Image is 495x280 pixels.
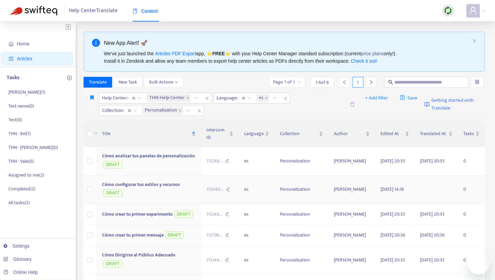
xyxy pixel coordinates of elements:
[67,75,72,80] span: plus-circle
[328,246,375,275] td: [PERSON_NAME]
[365,94,388,102] span: + Add filter
[239,225,274,246] td: es
[239,147,274,176] td: es
[103,260,122,268] span: DRAFT
[104,50,470,65] div: We've just launched the app, ⭐ ⭐️ with your Help Center Manager standard subscription (current on...
[468,253,490,275] iframe: Button to launch messaging window
[8,144,58,151] p: THN - [PERSON_NAME] ( 0 )
[206,126,228,141] span: Intercom ID
[8,130,31,137] p: THN - Bel ( 1 )
[424,93,485,116] a: Getting started with Translate
[103,161,122,168] span: DRAFT
[420,130,447,137] span: Translated At
[316,79,329,86] span: 1 - 6 of 6
[10,6,57,15] img: Swifteq
[274,225,328,246] td: Personalization
[113,77,142,88] button: New Task
[244,130,264,137] span: Language
[350,102,355,107] span: delete
[84,77,112,88] button: Translate
[174,211,193,218] span: DRAFT
[280,130,318,137] span: Collection
[195,107,204,115] span: close
[395,93,423,103] button: saveSave
[239,246,274,275] td: es
[178,109,182,112] span: close
[206,157,222,165] span: 113248 ...
[214,93,239,103] span: Language :
[99,105,125,116] span: Collection :
[424,102,430,107] img: image-link
[375,121,415,147] th: Edited At
[274,121,328,147] th: Collection
[415,121,458,147] th: Translated At
[351,58,377,64] a: Check it out!
[17,41,29,46] span: Home
[206,231,222,239] span: 112796 ...
[381,157,405,165] span: [DATE] 20:35
[206,211,222,218] span: 113248 ...
[239,121,274,147] th: Language
[128,105,137,116] span: is
[144,77,184,88] button: Bulk Actionsdown
[239,204,274,225] td: es
[133,9,137,13] span: book
[9,41,13,46] span: home
[155,51,196,56] a: Articles PDF Export
[458,121,485,147] th: Tasks
[274,147,328,176] td: Personalization
[69,4,118,17] span: Help Center Translate
[103,189,122,197] span: DRAFT
[328,225,375,246] td: [PERSON_NAME]
[3,270,38,275] a: Online Help
[274,246,328,275] td: Personalization
[8,89,45,96] p: [PERSON_NAME] ( 1 )
[458,147,485,176] td: 0
[3,256,32,262] a: Glossary
[8,185,35,192] p: Completed ( 2 )
[444,6,452,15] img: sync.dc5367851b00ba804db3.png
[142,106,183,115] span: Personalization
[458,204,485,225] td: 0
[102,231,164,239] span: Cómo crear tu primer mensaje
[149,94,185,102] span: THN Help Center
[388,80,393,85] span: search
[89,79,107,86] span: Translate
[328,176,375,204] td: [PERSON_NAME]
[145,106,177,115] span: Personalization
[17,56,32,61] span: Articles
[186,96,190,100] span: close
[212,51,225,56] b: FREE
[102,130,190,137] span: Title
[239,176,274,204] td: es
[92,39,100,47] span: info-circle
[463,130,474,137] span: Tasks
[146,94,191,102] span: THN Help Center
[274,204,328,225] td: Personalization
[334,130,364,137] span: Author
[8,158,34,165] p: THN - Vale ( 0 )
[420,210,444,218] span: [DATE] 20:35
[353,77,363,88] div: 1
[328,204,375,225] td: [PERSON_NAME]
[472,39,476,43] button: close
[8,116,22,123] p: Test ( 0 )
[381,210,405,218] span: [DATE] 20:35
[274,176,328,204] td: Personalization
[165,231,184,239] span: DRAFT
[203,94,211,102] span: close
[420,231,444,239] span: [DATE] 20:36
[265,96,268,100] span: close
[149,79,178,86] span: Bulk Actions
[132,93,141,103] span: is
[119,79,137,86] span: New Task
[8,102,34,110] p: Test name ( 0 )
[133,8,158,14] span: Content
[102,210,173,218] span: Cómo crear tu primer experimento
[206,256,222,264] span: 113248 ...
[420,256,444,264] span: [DATE] 20:35
[104,39,470,47] div: New App Alert! 🚀
[281,94,290,102] span: close
[458,176,485,204] td: 0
